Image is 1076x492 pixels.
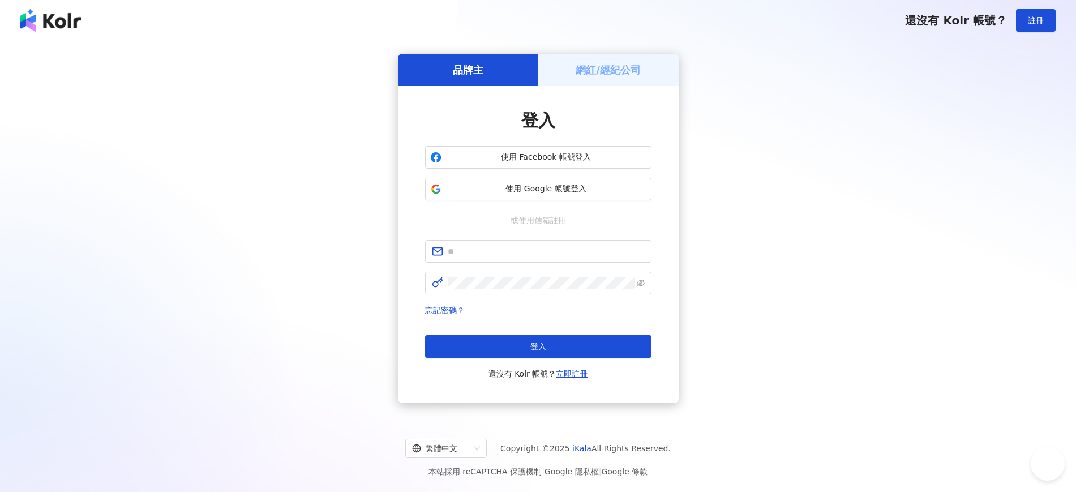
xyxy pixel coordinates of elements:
div: 繁體中文 [412,439,470,457]
h5: 品牌主 [453,63,483,77]
h5: 網紅/經紀公司 [576,63,641,77]
button: 使用 Google 帳號登入 [425,178,651,200]
a: 忘記密碼？ [425,306,465,315]
span: 本站採用 reCAPTCHA 保護機制 [428,465,648,478]
span: | [542,467,545,476]
a: Google 隱私權 [545,467,599,476]
span: eye-invisible [637,279,645,287]
img: logo [20,9,81,32]
span: 使用 Google 帳號登入 [446,183,646,195]
iframe: Help Scout Beacon - Open [1031,447,1065,481]
span: 或使用信箱註冊 [503,214,574,226]
button: 註冊 [1016,9,1056,32]
span: 還沒有 Kolr 帳號？ [488,367,588,380]
span: 登入 [530,342,546,351]
a: Google 條款 [601,467,648,476]
a: 立即註冊 [556,369,588,378]
span: 使用 Facebook 帳號登入 [446,152,646,163]
a: iKala [572,444,591,453]
span: 登入 [521,110,555,130]
button: 使用 Facebook 帳號登入 [425,146,651,169]
span: 還沒有 Kolr 帳號？ [905,14,1007,27]
span: 註冊 [1028,16,1044,25]
button: 登入 [425,335,651,358]
span: | [599,467,602,476]
span: Copyright © 2025 All Rights Reserved. [500,442,671,455]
